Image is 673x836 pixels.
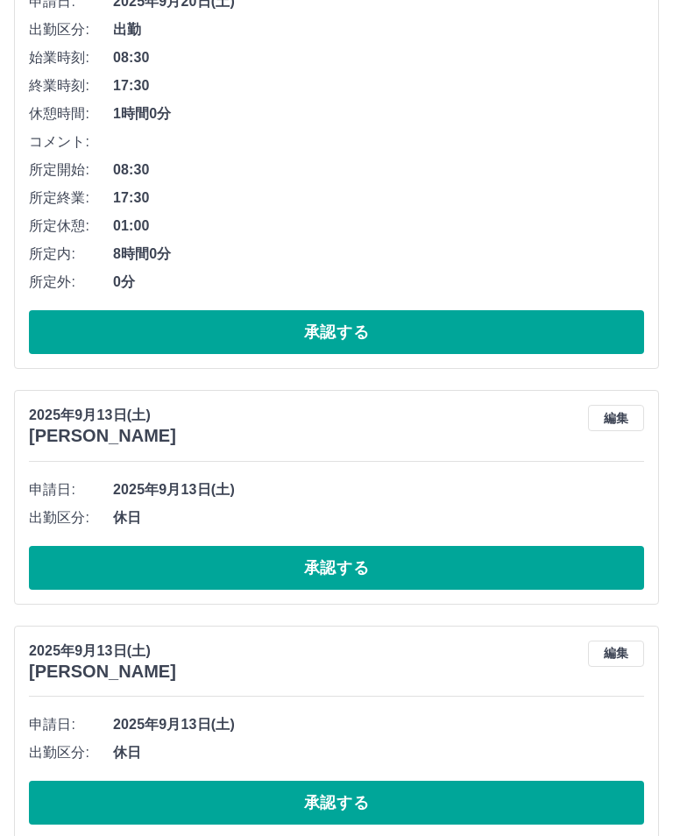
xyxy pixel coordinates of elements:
[113,104,644,125] span: 1時間0分
[29,132,113,153] span: コメント:
[113,20,644,41] span: 出勤
[29,48,113,69] span: 始業時刻:
[113,48,644,69] span: 08:30
[113,480,644,501] span: 2025年9月13日(土)
[113,216,644,237] span: 01:00
[588,406,644,432] button: 編集
[113,188,644,209] span: 17:30
[29,216,113,237] span: 所定休憩:
[29,311,644,355] button: 承認する
[113,76,644,97] span: 17:30
[113,160,644,181] span: 08:30
[29,508,113,529] span: 出勤区分:
[29,641,176,662] p: 2025年9月13日(土)
[29,662,176,683] h3: [PERSON_NAME]
[29,782,644,825] button: 承認する
[113,244,644,266] span: 8時間0分
[113,508,644,529] span: 休日
[29,273,113,294] span: 所定外:
[113,273,644,294] span: 0分
[588,641,644,668] button: 編集
[29,76,113,97] span: 終業時刻:
[29,547,644,591] button: 承認する
[29,743,113,764] span: 出勤区分:
[29,406,176,427] p: 2025年9月13日(土)
[113,715,644,736] span: 2025年9月13日(土)
[29,427,176,447] h3: [PERSON_NAME]
[29,480,113,501] span: 申請日:
[29,160,113,181] span: 所定開始:
[29,104,113,125] span: 休憩時間:
[29,188,113,209] span: 所定終業:
[29,715,113,736] span: 申請日:
[29,20,113,41] span: 出勤区分:
[113,743,644,764] span: 休日
[29,244,113,266] span: 所定内:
